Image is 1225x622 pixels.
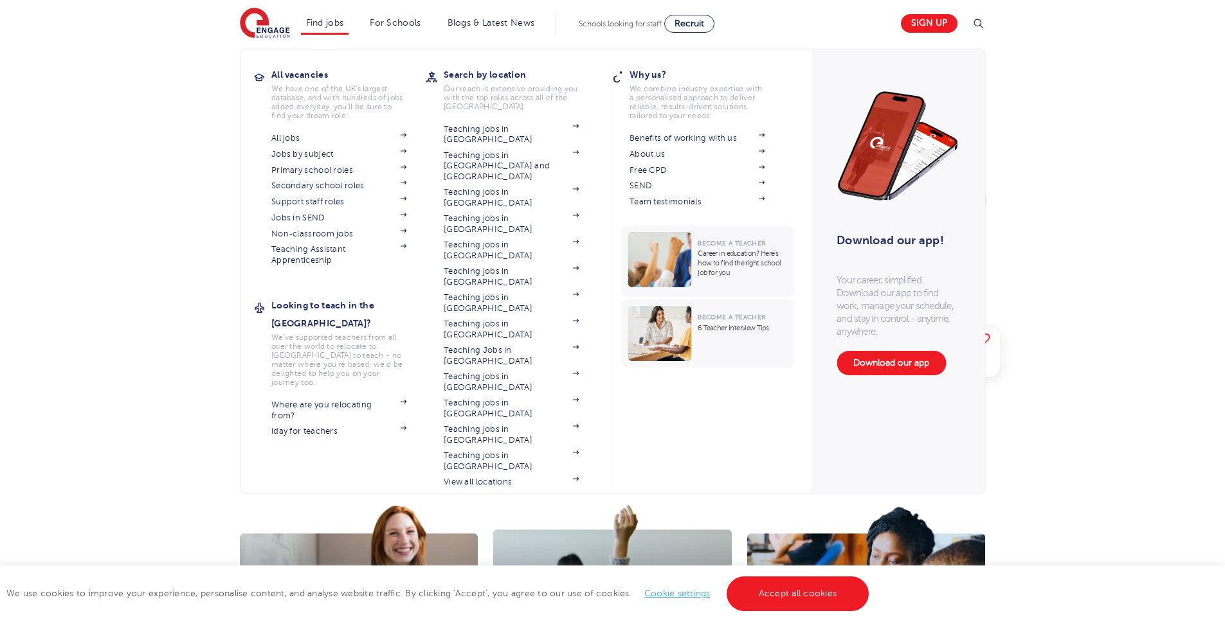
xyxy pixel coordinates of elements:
[240,8,290,40] img: Engage Education
[271,229,406,239] a: Non-classroom jobs
[271,333,406,387] p: We've supported teachers from all over the world to relocate to [GEOGRAPHIC_DATA] to teach - no m...
[621,226,797,297] a: Become a TeacherCareer in education? Here’s how to find the right school job for you
[271,213,406,223] a: Jobs in SEND
[630,165,765,175] a: Free CPD
[271,197,406,207] a: Support staff roles
[698,240,765,247] span: Become a Teacher
[698,314,765,321] span: Become a Teacher
[444,266,579,287] a: Teaching jobs in [GEOGRAPHIC_DATA]
[444,240,579,261] a: Teaching jobs in [GEOGRAPHIC_DATA]
[444,319,579,340] a: Teaching jobs in [GEOGRAPHIC_DATA]
[621,299,797,368] a: Become a Teacher6 Teacher Interview Tips
[271,296,426,387] a: Looking to teach in the [GEOGRAPHIC_DATA]?We've supported teachers from all over the world to rel...
[271,165,406,175] a: Primary school roles
[664,15,714,33] a: Recruit
[444,213,579,235] a: Teaching jobs in [GEOGRAPHIC_DATA]
[444,371,579,393] a: Teaching jobs in [GEOGRAPHIC_DATA]
[444,345,579,366] a: Teaching Jobs in [GEOGRAPHIC_DATA]
[644,589,711,598] a: Cookie settings
[630,66,784,84] h3: Why us?
[370,18,421,28] a: For Schools
[901,14,957,33] a: Sign up
[444,66,598,84] h3: Search by location
[444,450,579,472] a: Teaching jobs in [GEOGRAPHIC_DATA]
[271,149,406,159] a: Jobs by subject
[271,66,426,120] a: All vacanciesWe have one of the UK's largest database. and with hundreds of jobs added everyday. ...
[448,18,535,28] a: Blogs & Latest News
[271,133,406,143] a: All jobs
[837,351,946,375] a: Download our app
[630,197,765,207] a: Team testimonials
[271,84,406,120] p: We have one of the UK's largest database. and with hundreds of jobs added everyday. you'll be sur...
[579,19,662,28] span: Schools looking for staff
[444,424,579,445] a: Teaching jobs in [GEOGRAPHIC_DATA]
[6,589,872,598] span: We use cookies to improve your experience, personalise content, and analyse website traffic. By c...
[837,226,953,254] h3: Download our app!
[271,66,426,84] h3: All vacancies
[444,292,579,314] a: Teaching jobs in [GEOGRAPHIC_DATA]
[271,400,406,421] a: Where are you relocating from?
[444,66,598,111] a: Search by locationOur reach is extensive providing you with the top roles across all of the [GEOG...
[444,187,579,208] a: Teaching jobs in [GEOGRAPHIC_DATA]
[444,477,579,487] a: View all locations
[444,124,579,145] a: Teaching jobs in [GEOGRAPHIC_DATA]
[630,133,765,143] a: Benefits of working with us
[444,84,579,111] p: Our reach is extensive providing you with the top roles across all of the [GEOGRAPHIC_DATA]
[444,150,579,182] a: Teaching jobs in [GEOGRAPHIC_DATA] and [GEOGRAPHIC_DATA]
[727,576,869,611] a: Accept all cookies
[271,296,426,332] h3: Looking to teach in the [GEOGRAPHIC_DATA]?
[271,426,406,436] a: iday for teachers
[630,149,765,159] a: About us
[306,18,344,28] a: Find jobs
[698,249,787,278] p: Career in education? Here’s how to find the right school job for you
[837,274,959,338] p: Your career, simplified. Download our app to find work, manage your schedule, and stay in control...
[630,84,765,120] p: We combine industry expertise with a personalised approach to deliver reliable, results-driven so...
[444,398,579,419] a: Teaching jobs in [GEOGRAPHIC_DATA]
[271,244,406,265] a: Teaching Assistant Apprenticeship
[630,181,765,191] a: SEND
[630,66,784,120] a: Why us?We combine industry expertise with a personalised approach to deliver reliable, results-dr...
[675,19,704,28] span: Recruit
[271,181,406,191] a: Secondary school roles
[698,323,787,333] p: 6 Teacher Interview Tips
